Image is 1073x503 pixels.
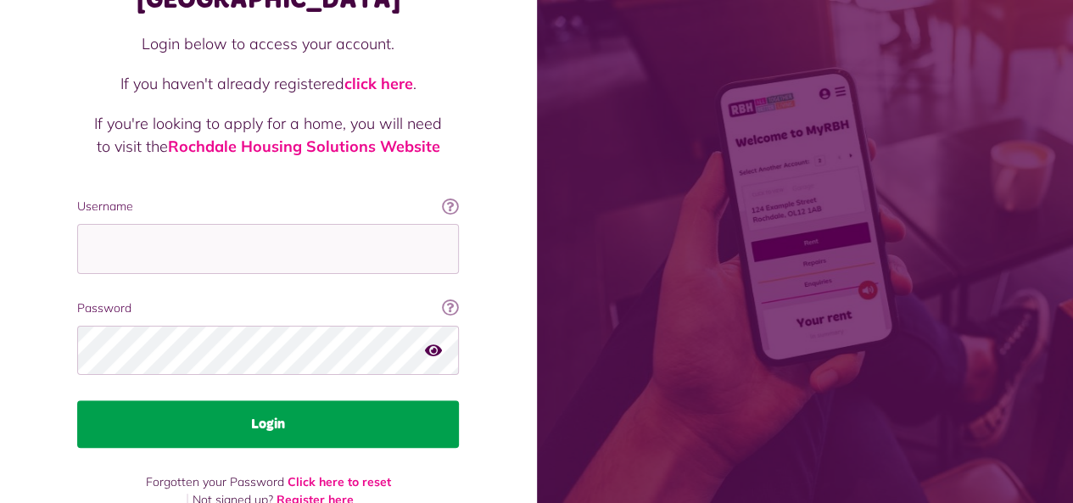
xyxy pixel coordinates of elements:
[77,400,459,448] button: Login
[77,299,459,317] label: Password
[288,474,391,489] a: Click here to reset
[344,74,413,93] a: click here
[146,474,284,489] span: Forgotten your Password
[94,112,442,158] p: If you're looking to apply for a home, you will need to visit the
[94,72,442,95] p: If you haven't already registered .
[168,137,440,156] a: Rochdale Housing Solutions Website
[77,198,459,215] label: Username
[94,32,442,55] p: Login below to access your account.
